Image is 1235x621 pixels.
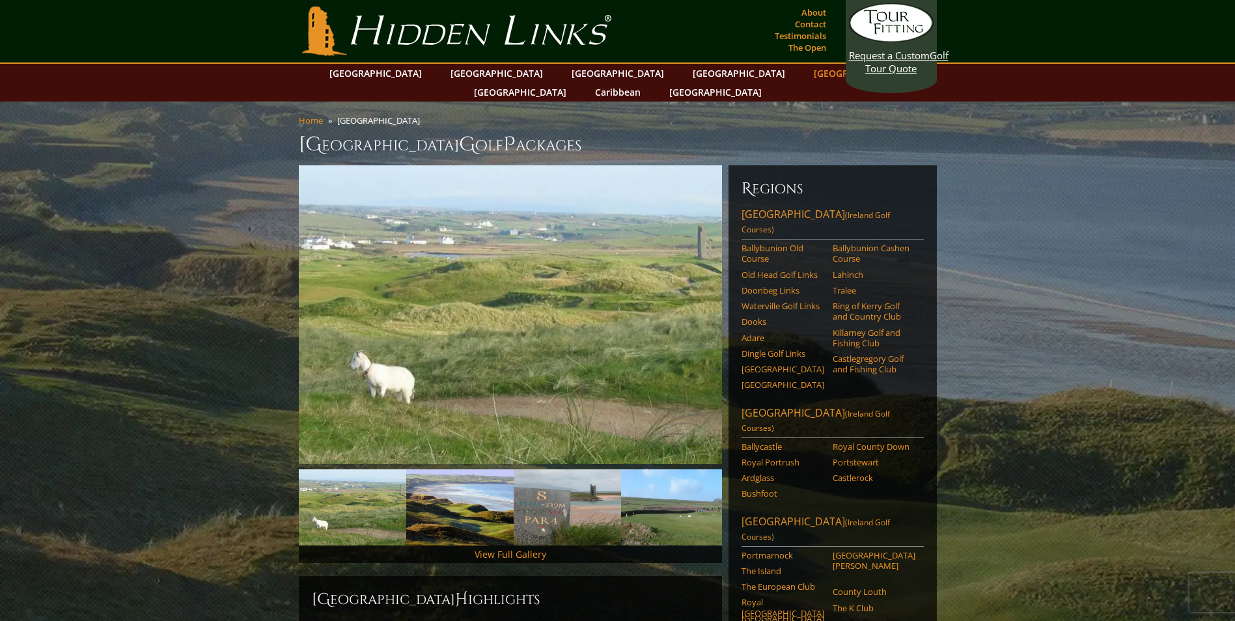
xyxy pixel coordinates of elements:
[589,83,647,102] a: Caribbean
[849,49,930,62] span: Request a Custom
[798,3,829,21] a: About
[742,408,890,434] span: (Ireland Golf Courses)
[742,441,824,452] a: Ballycastle
[833,353,915,375] a: Castlegregory Golf and Fishing Club
[742,269,824,280] a: Old Head Golf Links
[503,131,516,158] span: P
[833,457,915,467] a: Portstewart
[742,473,824,483] a: Ardglass
[742,333,824,343] a: Adare
[742,301,824,311] a: Waterville Golf Links
[833,327,915,349] a: Killarney Golf and Fishing Club
[742,457,824,467] a: Royal Portrush
[807,64,913,83] a: [GEOGRAPHIC_DATA]
[455,589,468,610] span: H
[833,473,915,483] a: Castlerock
[742,348,824,359] a: Dingle Golf Links
[742,316,824,327] a: Dooks
[467,83,573,102] a: [GEOGRAPHIC_DATA]
[299,115,323,126] a: Home
[742,178,924,199] h6: Regions
[742,550,824,560] a: Portmarnock
[337,115,425,126] li: [GEOGRAPHIC_DATA]
[792,15,829,33] a: Contact
[833,441,915,452] a: Royal County Down
[742,207,924,240] a: [GEOGRAPHIC_DATA](Ireland Golf Courses)
[785,38,829,57] a: The Open
[459,131,475,158] span: G
[742,379,824,390] a: [GEOGRAPHIC_DATA]
[312,589,709,610] h2: [GEOGRAPHIC_DATA] ighlights
[833,285,915,296] a: Tralee
[742,406,924,438] a: [GEOGRAPHIC_DATA](Ireland Golf Courses)
[444,64,549,83] a: [GEOGRAPHIC_DATA]
[742,514,924,547] a: [GEOGRAPHIC_DATA](Ireland Golf Courses)
[663,83,768,102] a: [GEOGRAPHIC_DATA]
[742,597,824,618] a: Royal [GEOGRAPHIC_DATA]
[742,488,824,499] a: Bushfoot
[475,548,546,560] a: View Full Gallery
[686,64,792,83] a: [GEOGRAPHIC_DATA]
[833,550,915,572] a: [GEOGRAPHIC_DATA][PERSON_NAME]
[833,243,915,264] a: Ballybunion Cashen Course
[833,269,915,280] a: Lahinch
[742,243,824,264] a: Ballybunion Old Course
[771,27,829,45] a: Testimonials
[833,301,915,322] a: Ring of Kerry Golf and Country Club
[565,64,671,83] a: [GEOGRAPHIC_DATA]
[742,581,824,592] a: The European Club
[742,285,824,296] a: Doonbeg Links
[742,517,890,542] span: (Ireland Golf Courses)
[323,64,428,83] a: [GEOGRAPHIC_DATA]
[742,210,890,235] span: (Ireland Golf Courses)
[299,131,937,158] h1: [GEOGRAPHIC_DATA] olf ackages
[833,586,915,597] a: County Louth
[742,566,824,576] a: The Island
[849,3,934,75] a: Request a CustomGolf Tour Quote
[833,603,915,613] a: The K Club
[742,364,824,374] a: [GEOGRAPHIC_DATA]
